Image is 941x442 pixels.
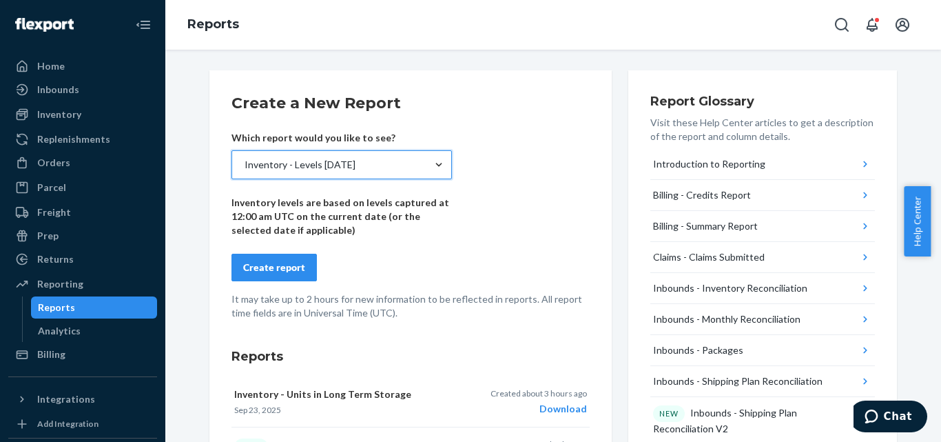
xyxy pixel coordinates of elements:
div: Reports [38,301,75,314]
p: Created about 3 hours ago [490,388,587,399]
button: Open Search Box [828,11,856,39]
div: Claims - Claims Submitted [653,250,765,264]
ol: breadcrumbs [176,5,250,45]
button: Inbounds - Monthly Reconciliation [650,304,875,335]
h2: Create a New Report [231,92,590,114]
h3: Reports [231,348,590,365]
button: Inbounds - Inventory Reconciliation [650,273,875,304]
button: Open notifications [858,11,886,39]
div: Inbounds - Inventory Reconciliation [653,281,807,295]
div: Inbounds - Shipping Plan Reconciliation [653,374,823,388]
a: Billing [8,343,157,365]
button: Open account menu [889,11,916,39]
div: Replenishments [37,132,110,146]
div: Integrations [37,392,95,406]
a: Analytics [31,320,158,342]
div: Inbounds - Monthly Reconciliation [653,312,800,326]
div: Inbounds [37,83,79,97]
div: Returns [37,252,74,266]
iframe: Opens a widget where you can chat to one of our agents [854,401,927,435]
button: Claims - Claims Submitted [650,242,875,273]
div: Add Integration [37,418,99,430]
a: Add Integration [8,416,157,432]
div: Home [37,59,65,73]
div: Reporting [37,277,83,291]
button: Inbounds - Packages [650,335,875,366]
a: Prep [8,225,157,247]
p: Which report would you like to see? [231,131,452,145]
a: Home [8,55,157,77]
a: Freight [8,201,157,223]
button: Billing - Credits Report [650,180,875,211]
div: Parcel [37,181,66,194]
div: Orders [37,156,70,170]
p: It may take up to 2 hours for new information to be reflected in reports. All report time fields ... [231,292,590,320]
button: Help Center [904,186,931,257]
p: Visit these Help Center articles to get a description of the report and column details. [650,116,875,143]
button: Close Navigation [130,11,157,39]
div: Create report [243,261,305,274]
div: Download [490,402,587,416]
div: Freight [37,205,71,219]
h3: Report Glossary [650,92,875,110]
p: NEW [659,408,679,419]
p: Inventory levels are based on levels captured at 12:00 am UTC on the current date (or the selecte... [231,196,452,237]
a: Parcel [8,177,157,199]
div: Billing - Summary Report [653,219,758,233]
div: Introduction to Reporting [653,157,765,171]
button: Introduction to Reporting [650,149,875,180]
img: Flexport logo [15,18,74,32]
button: Integrations [8,388,157,410]
a: Returns [8,248,157,270]
div: Inbounds - Shipping Plan Reconciliation V2 [653,405,859,436]
div: Billing [37,348,65,361]
div: Inbounds - Packages [653,343,743,357]
div: Inventory - Levels [DATE] [245,158,355,172]
a: Orders [8,152,157,174]
button: Inbounds - Shipping Plan Reconciliation [650,366,875,397]
div: Prep [37,229,59,243]
a: Reports [187,17,239,32]
a: Inventory [8,103,157,125]
a: Reports [31,297,158,319]
div: Inventory [37,108,81,121]
button: Create report [231,254,317,281]
div: Analytics [38,324,81,338]
time: Sep 23, 2025 [234,405,281,415]
p: Inventory - Units in Long Term Storage [234,388,467,401]
button: Billing - Summary Report [650,211,875,242]
a: Reporting [8,273,157,295]
div: Billing - Credits Report [653,188,751,202]
a: Replenishments [8,128,157,150]
a: Inbounds [8,79,157,101]
button: Inventory - Units in Long Term StorageSep 23, 2025Created about 3 hours agoDownload [231,376,590,428]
